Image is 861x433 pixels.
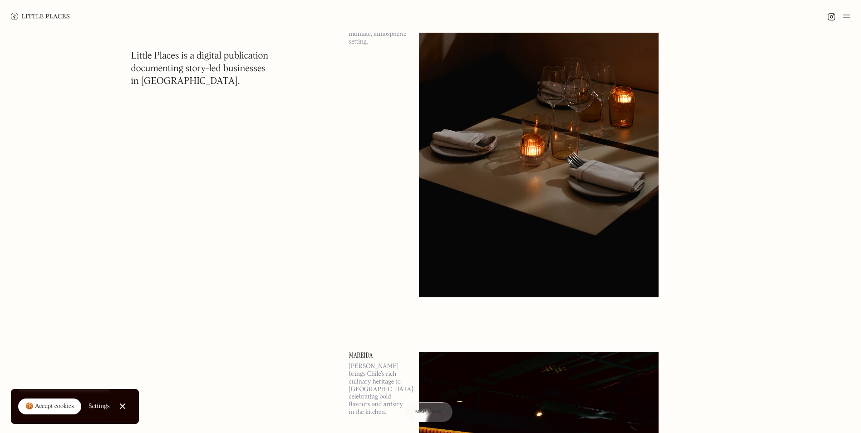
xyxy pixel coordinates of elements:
div: Close Cookie Popup [122,406,123,407]
p: [PERSON_NAME] brings Chile’s rich culinary heritage to [GEOGRAPHIC_DATA], celebrating bold flavou... [349,363,408,416]
a: 🍪 Accept cookies [18,399,81,415]
h1: Little Places is a digital publication documenting story-led businesses in [GEOGRAPHIC_DATA]. [131,50,269,88]
div: 🍪 Accept cookies [25,402,74,411]
a: Settings [89,396,110,417]
a: Close Cookie Popup [113,397,132,415]
span: Map view [415,409,442,414]
div: Settings [89,403,110,409]
a: Map view [404,402,453,422]
a: Mareida [349,352,408,359]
